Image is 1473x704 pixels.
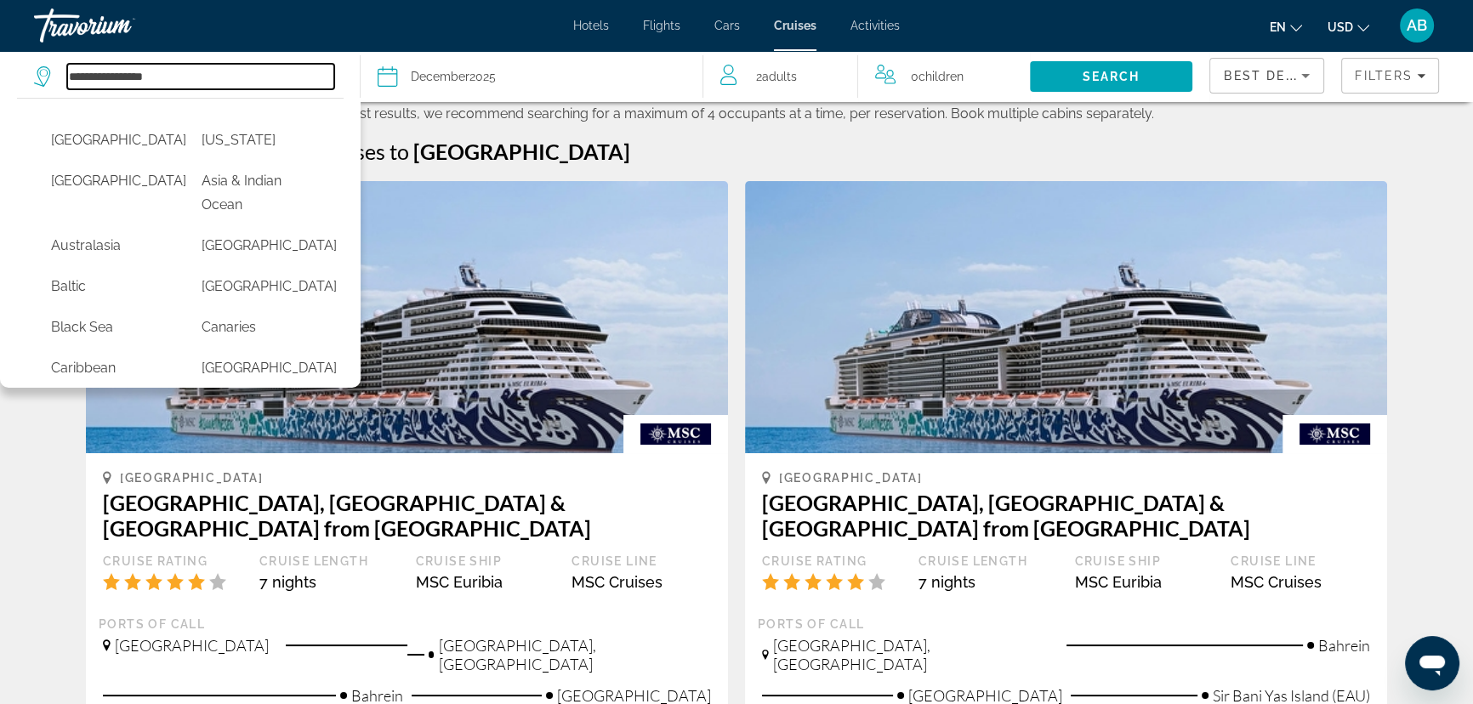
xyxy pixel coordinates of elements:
span: [GEOGRAPHIC_DATA], [GEOGRAPHIC_DATA] [773,636,1049,673]
span: [GEOGRAPHIC_DATA] [413,139,630,164]
button: Travelers: 2 adults, 0 children [703,51,1030,102]
mat-select: Sort by [1224,65,1310,86]
a: Cruises [774,19,816,32]
div: Cruise Rating [103,554,242,569]
input: Select cruise destination [67,64,334,89]
button: Select cruise destination: Bahamas [193,230,327,262]
span: cruises to [320,139,409,164]
h3: [GEOGRAPHIC_DATA], [GEOGRAPHIC_DATA] & [GEOGRAPHIC_DATA] from [GEOGRAPHIC_DATA] [762,490,1370,541]
span: December [411,70,469,83]
button: Select cruise destination: Antarctica [43,165,176,197]
span: [GEOGRAPHIC_DATA] [779,471,923,485]
button: Select cruise destination: Caribbean [43,352,176,384]
span: [GEOGRAPHIC_DATA], [GEOGRAPHIC_DATA] [438,636,711,673]
span: 0 [911,65,964,88]
a: Travorium [34,3,204,48]
a: Flights [643,19,680,32]
div: 7 nights [259,573,399,591]
div: MSC Euribia [416,573,555,591]
a: Activities [850,19,900,32]
div: Cruise Ship [1075,554,1214,569]
span: USD [1328,20,1353,34]
span: Adults [762,70,797,83]
span: Children [918,70,964,83]
div: MSC Cruises [1231,573,1370,591]
button: Select cruise destination: Canaries [193,311,327,343]
button: Select cruise destination: Central America [193,352,327,384]
img: Dubai, Abu Dhabi & Qatar from Dubai [86,181,728,453]
button: Search [1030,61,1193,92]
span: Bahrein [1318,636,1370,655]
div: Cruise Length [259,554,399,569]
iframe: Кнопка запуска окна обмена сообщениями [1405,636,1459,690]
div: Ports of call [758,616,1374,632]
button: Select cruise date [378,51,686,102]
div: 7 nights [918,573,1058,591]
button: Select cruise destination: Baltic [43,270,176,303]
div: MSC Cruises [572,573,711,591]
span: Filters [1355,69,1413,82]
button: Change currency [1328,14,1369,39]
span: 2 [756,65,797,88]
button: User Menu [1395,8,1439,43]
span: Search [1083,70,1140,83]
a: Hotels [573,19,609,32]
div: Cruise Line [1231,554,1370,569]
button: Change language [1270,14,1302,39]
button: Select cruise destination: Asia & Indian Ocean [193,165,327,221]
div: Ports of call [99,616,715,632]
img: Cruise company logo [623,415,728,453]
span: [GEOGRAPHIC_DATA] [120,471,264,485]
span: AB [1407,17,1427,34]
span: Best Deals [1224,69,1312,82]
button: Select cruise destination: Alaska [193,124,327,156]
button: Select cruise destination: Africa [43,124,176,156]
div: Cruise Ship [416,554,555,569]
a: Cars [714,19,740,32]
span: [GEOGRAPHIC_DATA] [115,636,269,655]
div: 2025 [411,65,496,88]
img: Dubai, Abu Dhabi & Qatar from Doha [745,181,1387,453]
div: MSC Euribia [1075,573,1214,591]
div: Cruise Rating [762,554,901,569]
button: Select cruise destination: Black Sea [43,311,176,343]
span: en [1270,20,1286,34]
button: Select cruise destination: Bermuda [193,270,327,303]
button: Filters [1341,58,1439,94]
div: Cruise Length [918,554,1058,569]
button: Select cruise destination: Australasia [43,230,176,262]
h3: [GEOGRAPHIC_DATA], [GEOGRAPHIC_DATA] & [GEOGRAPHIC_DATA] from [GEOGRAPHIC_DATA] [103,490,711,541]
div: Cruise Line [572,554,711,569]
img: Cruise company logo [1282,415,1387,453]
